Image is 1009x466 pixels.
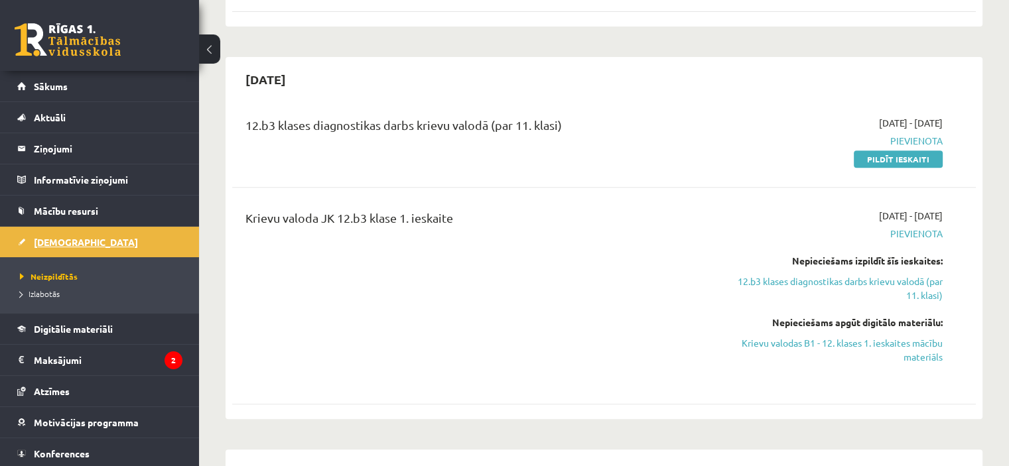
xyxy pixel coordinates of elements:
a: Neizpildītās [20,270,186,282]
a: Rīgas 1. Tālmācības vidusskola [15,23,121,56]
div: Krievu valoda JK 12.b3 klase 1. ieskaite [245,209,704,233]
span: [DATE] - [DATE] [879,116,943,130]
a: [DEMOGRAPHIC_DATA] [17,227,182,257]
span: Pievienota [724,227,943,241]
a: Motivācijas programma [17,407,182,437]
legend: Informatīvie ziņojumi [34,164,182,195]
a: Atzīmes [17,376,182,406]
a: Mācību resursi [17,196,182,226]
a: Informatīvie ziņojumi [17,164,182,195]
span: [DATE] - [DATE] [879,209,943,223]
a: Pildīt ieskaiti [854,150,943,168]
a: Krievu valodas B1 - 12. klases 1. ieskaites mācību materiāls [724,336,943,364]
i: 2 [165,351,182,369]
span: Motivācijas programma [34,416,139,428]
span: Mācību resursi [34,205,98,217]
span: [DEMOGRAPHIC_DATA] [34,236,138,248]
legend: Ziņojumi [34,133,182,164]
div: Nepieciešams apgūt digitālo materiālu: [724,316,943,329]
span: Aktuāli [34,111,66,123]
a: Aktuāli [17,102,182,133]
span: Sākums [34,80,68,92]
span: Pievienota [724,134,943,148]
a: Sākums [17,71,182,101]
span: Atzīmes [34,385,70,397]
a: Izlabotās [20,288,186,300]
legend: Maksājumi [34,345,182,375]
div: Nepieciešams izpildīt šīs ieskaites: [724,254,943,268]
a: 12.b3 klases diagnostikas darbs krievu valodā (par 11. klasi) [724,274,943,302]
a: Digitālie materiāli [17,314,182,344]
h2: [DATE] [232,64,299,95]
span: Izlabotās [20,288,60,299]
a: Ziņojumi [17,133,182,164]
div: 12.b3 klases diagnostikas darbs krievu valodā (par 11. klasi) [245,116,704,141]
span: Digitālie materiāli [34,323,113,335]
span: Konferences [34,447,90,459]
span: Neizpildītās [20,271,78,282]
a: Maksājumi2 [17,345,182,375]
